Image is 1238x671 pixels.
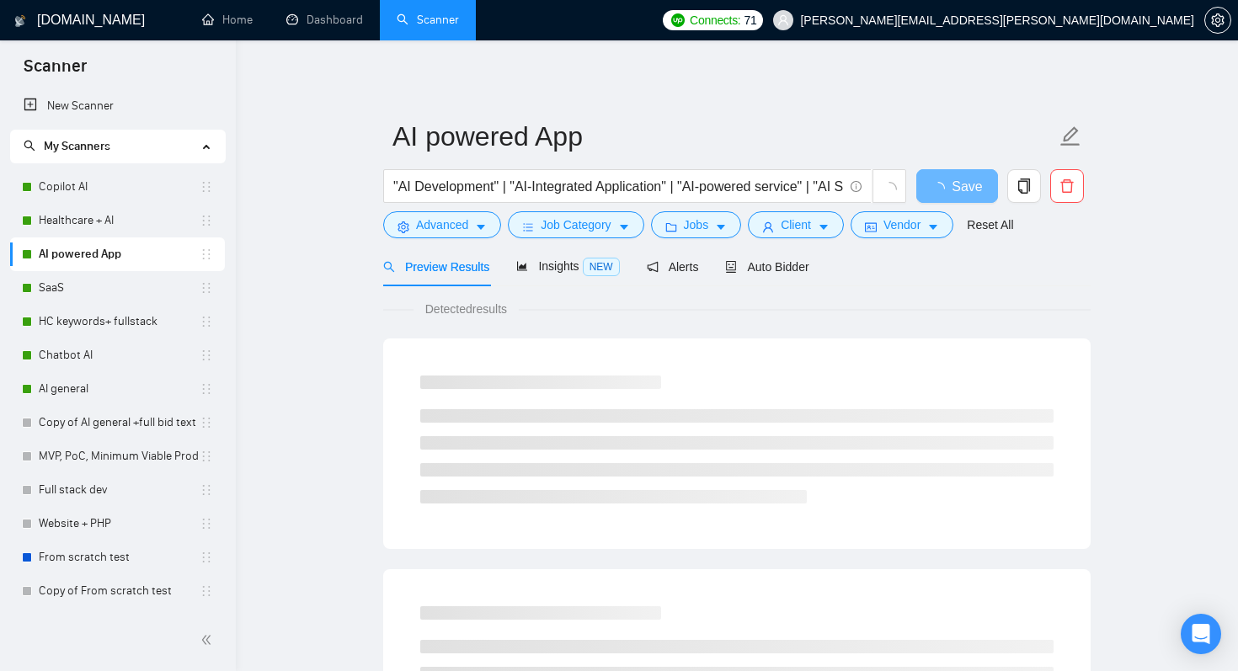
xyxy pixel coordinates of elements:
span: holder [200,584,213,598]
span: search [24,140,35,152]
a: Copy of AI general +full bid text [39,406,200,439]
span: folder [665,221,677,233]
span: caret-down [475,221,487,233]
span: holder [200,517,213,530]
a: AI powered App [39,237,200,271]
span: holder [200,483,213,497]
span: NEW [583,258,620,276]
span: Vendor [883,216,920,234]
span: Jobs [684,216,709,234]
span: holder [200,416,213,429]
span: caret-down [618,221,630,233]
div: Open Intercom Messenger [1181,614,1221,654]
span: holder [200,180,213,194]
a: MVP, PoC, Minimum Viable Product [39,439,200,473]
span: Client [781,216,811,234]
button: idcardVendorcaret-down [851,211,953,238]
a: Reset All [967,216,1013,234]
span: Auto Bidder [725,260,808,274]
button: setting [1204,7,1231,34]
li: Copy of AI general +full bid text [10,406,225,439]
span: robot [725,261,737,273]
span: idcard [865,221,877,233]
a: AI general [39,372,200,406]
span: holder [200,315,213,328]
span: loading [931,182,952,195]
span: notification [647,261,659,273]
span: Scanner [10,54,100,89]
span: caret-down [715,221,727,233]
button: Save [916,169,998,203]
span: setting [1205,13,1230,27]
a: Healthcare + AI [39,204,200,237]
button: folderJobscaret-down [651,211,742,238]
span: Job Category [541,216,611,234]
span: My Scanners [24,139,110,153]
span: holder [200,450,213,463]
span: holder [200,214,213,227]
span: double-left [200,631,217,648]
span: caret-down [927,221,939,233]
a: New Scanner [24,89,211,123]
span: Insights [516,259,619,273]
span: copy [1008,178,1040,194]
span: Save [952,176,982,197]
a: searchScanner [397,13,459,27]
li: Healthcare + AI [10,204,225,237]
a: Full stack dev [39,473,200,507]
img: upwork-logo.png [671,13,685,27]
span: Alerts [647,260,699,274]
span: holder [200,382,213,396]
span: Connects: [690,11,740,29]
span: My Scanners [44,139,110,153]
a: From scratch test [39,541,200,574]
a: Chatbot AI [39,338,200,372]
li: AI automation [10,608,225,642]
button: settingAdvancedcaret-down [383,211,501,238]
li: New Scanner [10,89,225,123]
li: Website + PHP [10,507,225,541]
button: delete [1050,169,1084,203]
span: delete [1051,178,1083,194]
li: Chatbot AI [10,338,225,372]
a: Website + PHP [39,507,200,541]
button: copy [1007,169,1041,203]
span: Preview Results [383,260,489,274]
span: info-circle [851,181,862,192]
input: Search Freelance Jobs... [393,176,843,197]
span: setting [398,221,409,233]
button: barsJob Categorycaret-down [508,211,643,238]
a: Copilot AI [39,170,200,204]
span: caret-down [818,221,830,233]
span: area-chart [516,260,528,272]
li: MVP, PoC, Minimum Viable Product [10,439,225,473]
a: dashboardDashboard [286,13,363,27]
span: holder [200,248,213,261]
li: Full stack dev [10,473,225,507]
span: loading [882,182,897,197]
span: holder [200,551,213,564]
li: HC keywords+ fullstack [10,305,225,338]
a: homeHome [202,13,253,27]
li: From scratch test [10,541,225,574]
span: Advanced [416,216,468,234]
li: Copy of From scratch test [10,574,225,608]
span: holder [200,349,213,362]
li: Copilot AI [10,170,225,204]
span: 71 [744,11,756,29]
a: SaaS [39,271,200,305]
span: user [777,14,789,26]
li: SaaS [10,271,225,305]
span: Detected results [414,300,519,318]
a: Copy of From scratch test [39,574,200,608]
li: AI general [10,372,225,406]
span: bars [522,221,534,233]
button: userClientcaret-down [748,211,844,238]
img: logo [14,8,26,35]
span: holder [200,281,213,295]
li: AI powered App [10,237,225,271]
span: edit [1059,125,1081,147]
span: user [762,221,774,233]
a: setting [1204,13,1231,27]
a: HC keywords+ fullstack [39,305,200,338]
